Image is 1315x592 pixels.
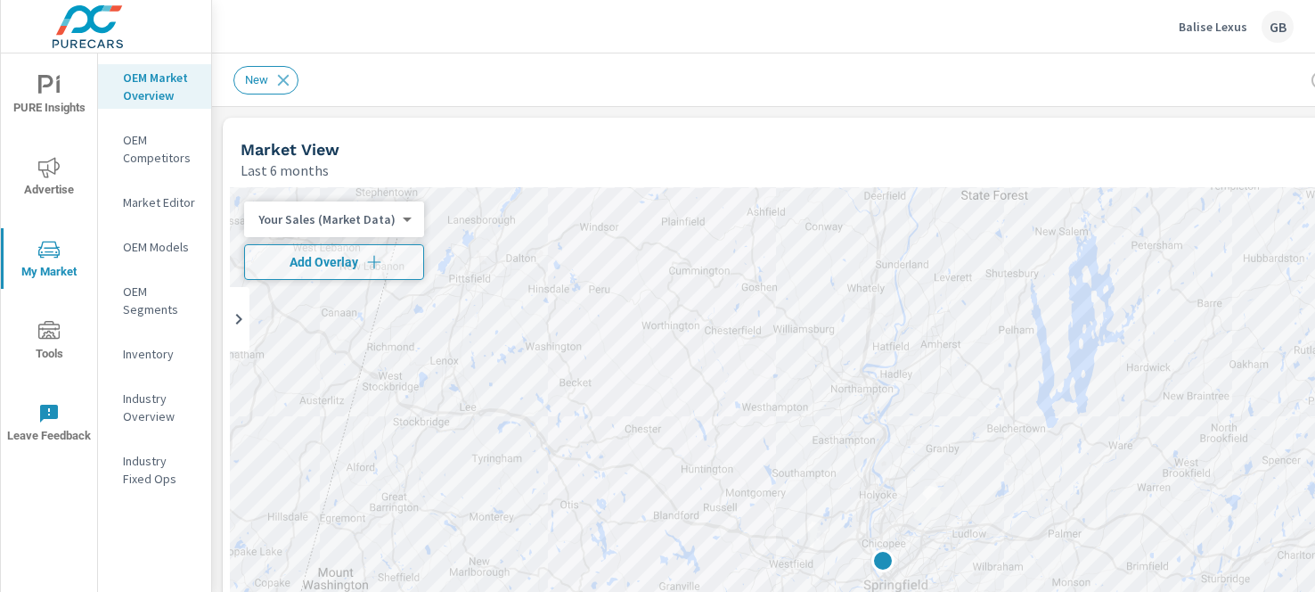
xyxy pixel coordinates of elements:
[98,448,211,492] div: Industry Fixed Ops
[6,403,92,447] span: Leave Feedback
[98,127,211,171] div: OEM Competitors
[6,75,92,119] span: PURE Insights
[98,234,211,260] div: OEM Models
[123,193,197,211] p: Market Editor
[252,253,416,271] span: Add Overlay
[241,160,329,181] p: Last 6 months
[98,385,211,430] div: Industry Overview
[98,64,211,109] div: OEM Market Overview
[123,131,197,167] p: OEM Competitors
[241,140,339,159] h5: Market View
[98,189,211,216] div: Market Editor
[6,321,92,365] span: Tools
[123,390,197,425] p: Industry Overview
[1179,19,1247,35] p: Balise Lexus
[123,452,197,488] p: Industry Fixed Ops
[258,211,396,227] p: Your Sales (Market Data)
[244,211,410,228] div: Your Sales (Market Data)
[123,69,197,104] p: OEM Market Overview
[123,238,197,256] p: OEM Models
[98,278,211,323] div: OEM Segments
[98,341,211,367] div: Inventory
[1,53,97,464] div: nav menu
[123,345,197,363] p: Inventory
[234,73,279,86] span: New
[244,244,424,280] button: Add Overlay
[1262,11,1294,43] div: GB
[6,239,92,283] span: My Market
[123,283,197,318] p: OEM Segments
[6,157,92,201] span: Advertise
[233,66,298,95] div: New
